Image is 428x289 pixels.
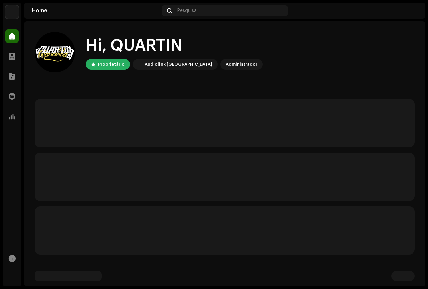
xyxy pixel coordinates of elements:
[177,8,197,13] span: Pesquisa
[226,60,257,68] div: Administrador
[32,8,159,13] div: Home
[5,5,19,19] img: 730b9dfe-18b5-4111-b483-f30b0c182d82
[86,35,263,56] div: Hi, QUARTIN
[134,60,142,68] img: 730b9dfe-18b5-4111-b483-f30b0c182d82
[145,60,212,68] div: Audiolink [GEOGRAPHIC_DATA]
[35,32,75,72] img: 00d61f66-f382-4073-9b3b-86282de6a3f4
[98,60,125,68] div: Proprietário
[407,5,417,16] img: 00d61f66-f382-4073-9b3b-86282de6a3f4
